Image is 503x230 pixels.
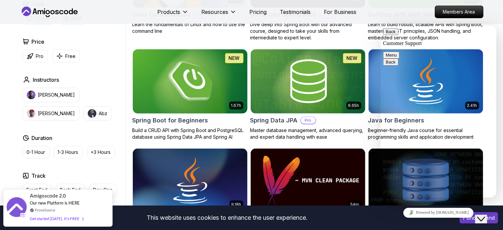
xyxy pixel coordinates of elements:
span: Amigoscode 2.0 [30,192,66,200]
p: 1-3 Hours [58,149,78,156]
button: instructor img[PERSON_NAME] [23,106,79,121]
img: Spring Data JPA card [251,49,365,114]
iframe: chat widget [380,25,496,198]
button: Front End [23,184,52,196]
p: 1.67h [231,103,241,108]
a: Spring Boot for Beginners card1.67hNEWSpring Boot for BeginnersBuild a CRUD API with Spring Boot ... [132,49,248,140]
h2: Spring Boot for Beginners [132,116,208,125]
p: Learn to build robust, scalable APIs with Spring Boot, mastering REST principles, JSON handling, ... [368,21,483,41]
h2: Track [32,172,46,180]
p: Learn the fundamentals of Linux and how to use the command line [132,21,248,34]
img: provesource social proof notification image [7,197,26,219]
a: Members Area [435,6,483,18]
button: Free [52,50,80,63]
p: Dive deep into Spring Boot with our advanced course, designed to take your skills from intermedia... [250,21,366,41]
p: 9.18h [231,202,241,207]
p: NEW [229,55,240,62]
p: Resources [202,8,228,16]
button: Pro [23,50,48,63]
p: Free [66,53,76,60]
img: Maven Essentials card [251,149,365,213]
p: Dev Ops [93,187,113,193]
img: Java for Developers card [133,149,247,213]
iframe: chat widget [475,204,496,223]
a: For Business [324,8,357,16]
img: instructor img [27,91,35,99]
p: +3 Hours [91,149,111,156]
iframe: chat widget [380,205,496,220]
h2: Price [32,38,45,46]
img: Spring Boot for Beginners card [130,48,250,115]
img: Java for Beginners card [369,49,483,114]
p: Master database management, advanced querying, and expert data handling with ease [250,127,366,140]
div: This website uses cookies to enhance the user experience. [5,210,450,225]
a: ProveSource [35,207,55,213]
p: Build a CRUD API with Spring Boot and PostgreSQL database using Spring Data JPA and Spring AI [132,127,248,140]
button: Products [158,8,188,21]
p: 6.65h [348,103,359,108]
a: Pricing [250,8,267,16]
p: Front End [27,187,48,193]
button: +3 Hours [87,146,115,159]
p: Abz [99,110,108,117]
button: instructor imgAbz [83,106,112,121]
h2: Duration [32,134,53,142]
a: Spring Data JPA card6.65hNEWSpring Data JPAProMaster database management, advanced querying, and ... [250,49,366,140]
p: Back End [60,187,81,193]
button: Back End [56,184,85,196]
button: instructor img[PERSON_NAME] [23,88,79,102]
p: 54m [351,202,359,207]
span: Our new Platform is HERE [30,200,80,206]
a: Testimonials [280,8,311,16]
img: instructor img [88,109,96,118]
a: Java for Beginners card2.41hJava for BeginnersBeginner-friendly Java course for essential program... [368,49,483,140]
p: NEW [347,55,358,62]
button: 1-3 Hours [54,146,83,159]
img: Advanced Databases card [369,149,483,213]
p: [PERSON_NAME] [38,110,75,117]
button: Dev Ops [89,184,117,196]
p: 0-1 Hour [27,149,45,156]
h2: Instructors [33,76,59,84]
p: Pro [36,53,44,60]
p: Beginner-friendly Java course for essential programming skills and application development [368,127,483,140]
h2: Spring Data JPA [250,116,298,125]
img: instructor img [27,109,35,118]
h2: Java for Beginners [368,116,425,125]
button: Resources [202,8,236,21]
button: 0-1 Hour [23,146,50,159]
p: [PERSON_NAME] [38,92,75,98]
div: Get started [DATE]. It's FREE [30,215,83,222]
p: Products [158,8,180,16]
p: Pro [301,117,316,124]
